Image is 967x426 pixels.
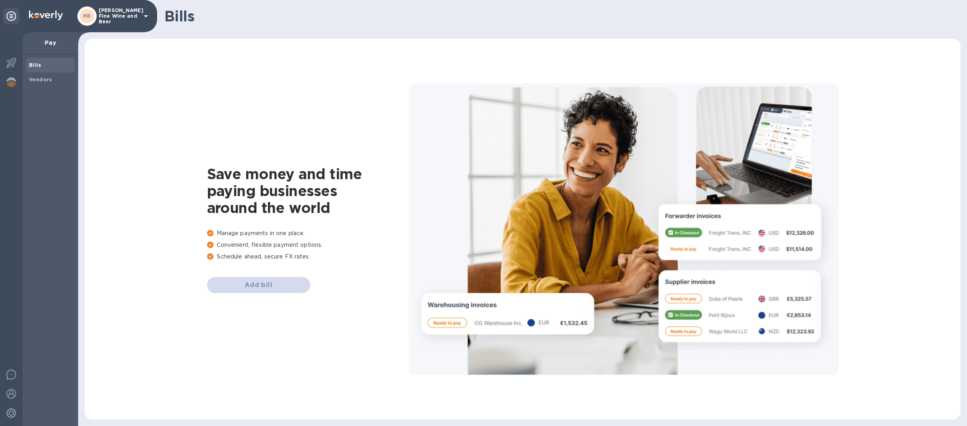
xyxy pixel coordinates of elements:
[29,77,52,83] b: Vendors
[99,8,139,25] p: [PERSON_NAME] Fine Wine and Beer
[207,252,409,261] p: Schedule ahead, secure FX rates.
[3,8,19,24] div: Unpin categories
[29,10,63,20] img: Logo
[29,39,72,47] p: Pay
[164,8,954,25] h1: Bills
[29,62,41,68] b: Bills
[83,13,91,19] b: MB
[207,229,409,238] p: Manage payments in one place.
[207,165,409,216] h1: Save money and time paying businesses around the world
[207,241,409,249] p: Convenient, flexible payment options.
